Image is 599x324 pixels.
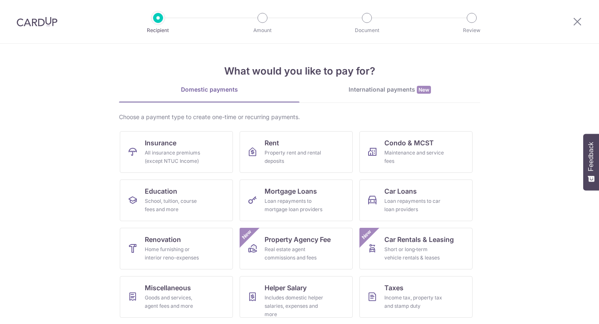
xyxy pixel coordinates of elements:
[583,134,599,190] button: Feedback - Show survey
[265,283,307,293] span: Helper Salary
[145,283,191,293] span: Miscellaneous
[384,245,444,262] div: Short or long‑term vehicle rentals & leases
[336,26,398,35] p: Document
[299,85,480,94] div: International payments
[145,245,205,262] div: Home furnishing or interior reno-expenses
[384,197,444,214] div: Loan repayments to car loan providers
[232,26,293,35] p: Amount
[359,276,473,318] a: TaxesIncome tax, property tax and stamp duty
[240,276,353,318] a: Helper SalaryIncludes domestic helper salaries, expenses and more
[384,283,403,293] span: Taxes
[384,149,444,165] div: Maintenance and service fees
[120,228,233,269] a: RenovationHome furnishing or interior reno-expenses
[119,113,480,121] div: Choose a payment type to create one-time or recurring payments.
[417,86,431,94] span: New
[545,299,591,320] iframe: Opens a widget where you can find more information
[120,179,233,221] a: EducationSchool, tuition, course fees and more
[384,186,417,196] span: Car Loans
[265,234,331,244] span: Property Agency Fee
[120,276,233,318] a: MiscellaneousGoods and services, agent fees and more
[360,228,374,242] span: New
[384,234,454,244] span: Car Rentals & Leasing
[145,149,205,165] div: All insurance premiums (except NTUC Income)
[120,131,233,173] a: InsuranceAll insurance premiums (except NTUC Income)
[127,26,189,35] p: Recipient
[145,186,177,196] span: Education
[384,138,434,148] span: Condo & MCST
[145,294,205,310] div: Goods and services, agent fees and more
[587,142,595,171] span: Feedback
[265,245,324,262] div: Real estate agent commissions and fees
[265,138,279,148] span: Rent
[359,131,473,173] a: Condo & MCSTMaintenance and service fees
[145,197,205,214] div: School, tuition, course fees and more
[17,17,57,27] img: CardUp
[265,294,324,319] div: Includes domestic helper salaries, expenses and more
[145,234,181,244] span: Renovation
[119,64,480,79] h4: What would you like to pay for?
[384,294,444,310] div: Income tax, property tax and stamp duty
[119,85,299,94] div: Domestic payments
[359,179,473,221] a: Car LoansLoan repayments to car loan providers
[240,228,254,242] span: New
[240,131,353,173] a: RentProperty rent and rental deposits
[441,26,502,35] p: Review
[265,149,324,165] div: Property rent and rental deposits
[265,186,317,196] span: Mortgage Loans
[265,197,324,214] div: Loan repayments to mortgage loan providers
[240,179,353,221] a: Mortgage LoansLoan repayments to mortgage loan providers
[359,228,473,269] a: Car Rentals & LeasingShort or long‑term vehicle rentals & leasesNew
[240,228,353,269] a: Property Agency FeeReal estate agent commissions and feesNew
[145,138,176,148] span: Insurance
